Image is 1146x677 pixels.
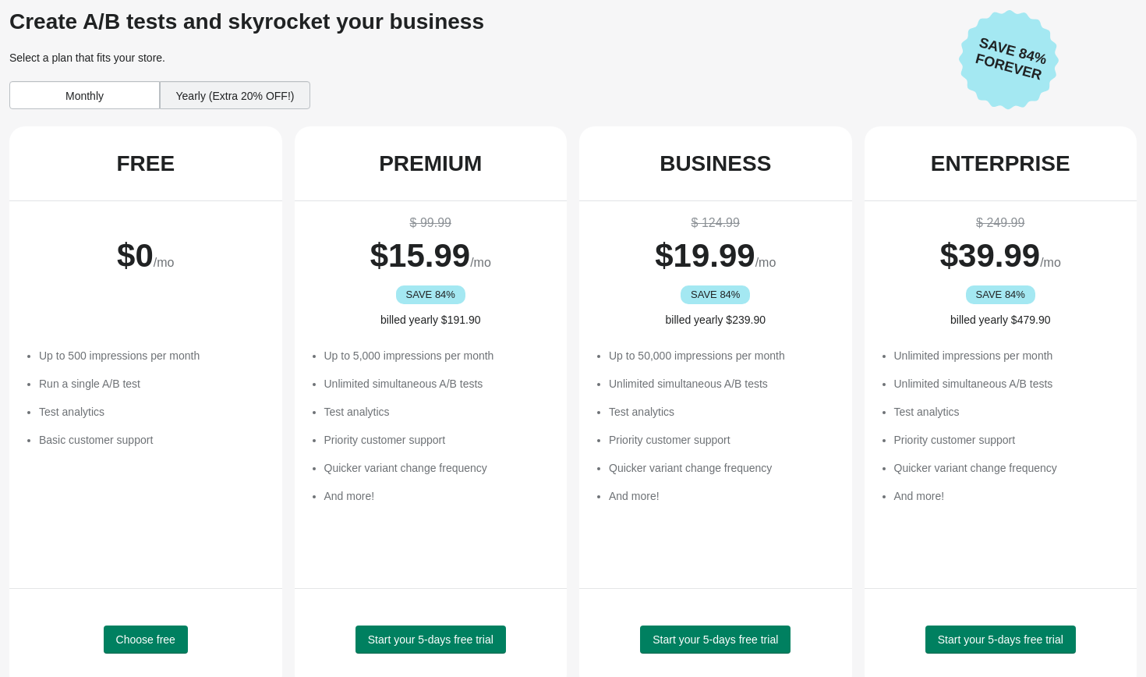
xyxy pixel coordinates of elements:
div: billed yearly $191.90 [310,312,552,328]
li: Unlimited simultaneous A/B tests [609,376,837,392]
li: Unlimited simultaneous A/B tests [894,376,1122,392]
div: Create A/B tests and skyrocket your business [9,9,946,34]
li: Test analytics [609,404,837,420]
button: Start your 5-days free trial [640,626,791,654]
span: Choose free [116,633,175,646]
li: Run a single A/B test [39,376,267,392]
div: SAVE 84% [681,285,750,304]
li: And more! [324,488,552,504]
div: BUSINESS [660,151,771,176]
li: Priority customer support [894,432,1122,448]
span: $ 15.99 [370,237,470,274]
li: Basic customer support [39,432,267,448]
span: Start your 5-days free trial [368,633,493,646]
div: $ 249.99 [880,214,1122,232]
span: Start your 5-days free trial [938,633,1063,646]
button: Start your 5-days free trial [355,626,506,654]
li: Unlimited impressions per month [894,348,1122,363]
li: Quicker variant change frequency [324,460,552,476]
li: Unlimited simultaneous A/B tests [324,376,552,392]
span: /mo [1040,256,1061,269]
span: Start your 5-days free trial [653,633,778,646]
span: /mo [470,256,491,269]
span: $ 0 [117,237,154,274]
li: Up to 5,000 impressions per month [324,348,552,363]
button: Start your 5-days free trial [925,626,1076,654]
li: Priority customer support [324,432,552,448]
li: Quicker variant change frequency [894,460,1122,476]
span: /mo [755,256,776,269]
li: Quicker variant change frequency [609,460,837,476]
li: Test analytics [39,404,267,420]
li: Test analytics [894,404,1122,420]
div: Yearly (Extra 20% OFF!) [160,81,310,109]
li: Up to 50,000 impressions per month [609,348,837,363]
span: /mo [154,256,175,269]
div: Monthly [9,81,160,109]
span: $ 19.99 [655,237,755,274]
li: Up to 500 impressions per month [39,348,267,363]
div: $ 124.99 [595,214,837,232]
div: FREE [116,151,175,176]
div: SAVE 84% [966,285,1035,304]
div: billed yearly $239.90 [595,312,837,328]
div: Select a plan that fits your store. [9,50,946,66]
img: Save 84% Forever [959,9,1059,110]
button: Choose free [104,626,188,654]
div: SAVE 84% [396,285,465,304]
div: billed yearly $479.90 [880,312,1122,328]
li: And more! [609,488,837,504]
li: Priority customer support [609,432,837,448]
iframe: chat widget [16,615,65,661]
span: Save 84% Forever [964,32,1059,87]
div: PREMIUM [379,151,482,176]
div: ENTERPRISE [931,151,1070,176]
div: $ 99.99 [310,214,552,232]
span: $ 39.99 [940,237,1040,274]
li: Test analytics [324,404,552,420]
li: And more! [894,488,1122,504]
